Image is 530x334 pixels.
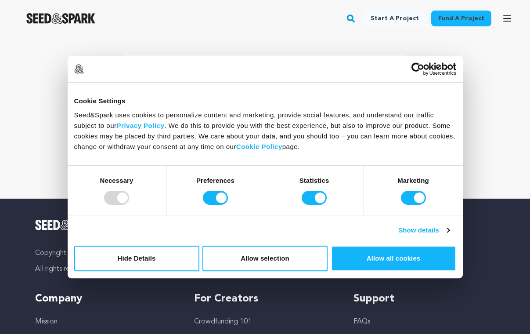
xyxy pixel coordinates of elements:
[379,62,456,76] a: Usercentrics Cookiebot - opens in a new window
[74,110,456,152] div: Seed&Spark uses cookies to personalize content and marketing, provide social features, and unders...
[194,318,252,325] a: Crowdfunding 101
[202,246,328,271] button: Allow selection
[35,292,177,306] h5: Company
[353,292,495,306] h5: Support
[26,13,95,24] a: Seed&Spark Homepage
[398,225,449,236] a: Show details
[35,220,495,230] a: Seed&Spark Homepage
[117,122,165,129] a: Privacy Policy
[35,318,58,325] a: Mission
[431,11,491,26] a: Fund a project
[26,13,95,24] img: Seed&Spark Logo Dark Mode
[353,318,370,325] a: FAQs
[236,143,282,150] a: Cookie Policy
[196,177,234,184] strong: Preferences
[35,264,495,274] p: All rights reserved
[100,177,133,184] strong: Necessary
[331,246,456,271] button: Allow all cookies
[35,220,104,230] img: Seed&Spark Logo
[397,177,429,184] strong: Marketing
[74,64,84,74] img: logo
[74,246,199,271] button: Hide Details
[35,248,495,258] p: Copyright © 2025 Seed&Spark
[364,11,426,26] a: Start a project
[299,177,329,184] strong: Statistics
[74,96,456,106] div: Cookie Settings
[194,292,335,306] h5: For Creators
